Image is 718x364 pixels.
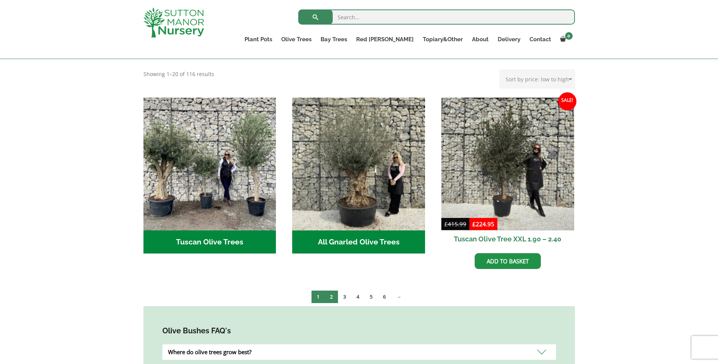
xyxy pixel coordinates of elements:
a: Olive Trees [277,34,316,45]
span: £ [444,220,448,228]
a: Plant Pots [240,34,277,45]
p: Showing 1–20 of 116 results [143,70,214,79]
a: Bay Trees [316,34,352,45]
a: About [467,34,493,45]
h2: Tuscan Olive Tree XXL 1.90 – 2.40 [441,230,574,247]
a: 0 [556,34,575,45]
select: Shop order [500,70,575,89]
h2: Tuscan Olive Trees [143,230,276,254]
a: Page 6 [378,291,391,303]
a: Topiary&Other [418,34,467,45]
span: 0 [565,32,573,40]
a: Delivery [493,34,525,45]
span: £ [472,220,476,228]
bdi: 224.95 [472,220,494,228]
a: Page 3 [338,291,351,303]
a: Sale! Tuscan Olive Tree XXL 1.90 – 2.40 [441,98,574,247]
a: → [391,291,407,303]
h4: Olive Bushes FAQ's [162,325,556,337]
div: Where do olive trees grow best? [162,344,556,360]
span: Page 1 [311,291,325,303]
a: Add to basket: “Tuscan Olive Tree XXL 1.90 - 2.40” [475,253,541,269]
a: Contact [525,34,556,45]
a: Visit product category All Gnarled Olive Trees [292,98,425,254]
a: Red [PERSON_NAME] [352,34,418,45]
input: Search... [298,9,575,25]
a: Page 5 [364,291,378,303]
img: All Gnarled Olive Trees [292,98,425,230]
img: Tuscan Olive Trees [143,98,276,230]
a: Page 2 [325,291,338,303]
nav: Product Pagination [143,290,575,306]
img: Tuscan Olive Tree XXL 1.90 - 2.40 [441,98,574,230]
bdi: 415.99 [444,220,466,228]
span: Sale! [558,92,576,110]
img: logo [143,8,204,37]
a: Page 4 [351,291,364,303]
a: Visit product category Tuscan Olive Trees [143,98,276,254]
h2: All Gnarled Olive Trees [292,230,425,254]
